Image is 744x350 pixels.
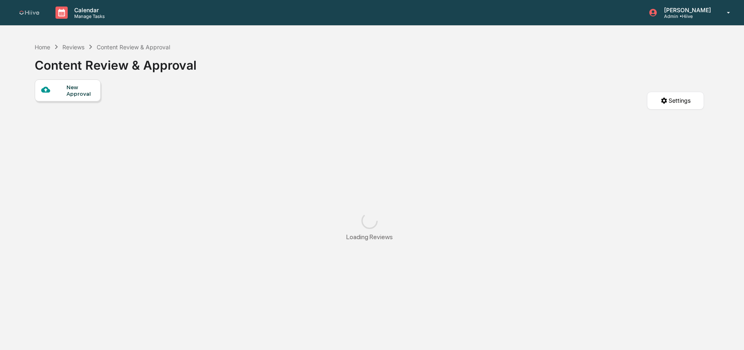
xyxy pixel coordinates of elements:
div: Loading Reviews [346,233,393,241]
div: Content Review & Approval [97,44,170,51]
div: New Approval [66,84,94,97]
div: Reviews [62,44,84,51]
p: Calendar [68,7,109,13]
p: Manage Tasks [68,13,109,19]
button: Settings [647,92,704,110]
p: Admin • Hiive [658,13,715,19]
div: Content Review & Approval [35,51,197,73]
p: [PERSON_NAME] [658,7,715,13]
img: logo [20,11,39,15]
div: Home [35,44,50,51]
